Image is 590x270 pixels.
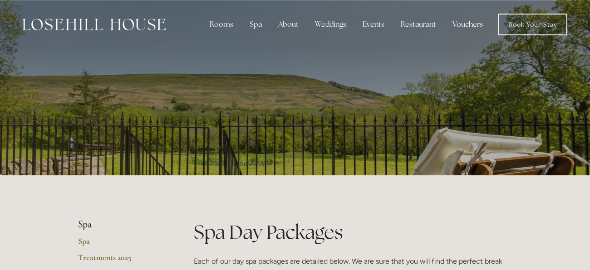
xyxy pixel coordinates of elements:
div: Rooms [202,15,241,34]
div: Restaurant [393,15,443,34]
a: Book Your Stay [498,14,567,35]
a: Treatments 2025 [78,252,165,269]
div: Weddings [308,15,354,34]
img: Losehill House [23,19,166,30]
a: Spa [78,236,165,252]
li: Spa [78,219,165,231]
div: Spa [242,15,269,34]
div: Events [355,15,392,34]
div: About [271,15,306,34]
h1: Spa Day Packages [194,219,512,246]
a: Vouchers [445,15,490,34]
